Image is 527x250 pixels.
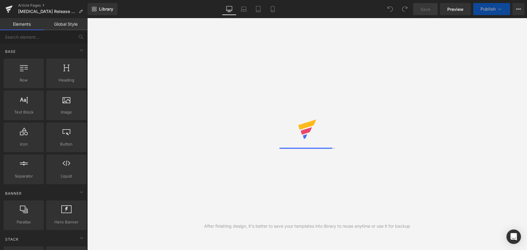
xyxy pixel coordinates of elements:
span: Parallax [5,219,42,225]
span: Heading [48,77,85,83]
span: Preview [447,6,464,12]
span: Separator [5,173,42,179]
span: Save [420,6,430,12]
span: Publish [480,7,496,11]
button: Redo [399,3,411,15]
span: Button [48,141,85,147]
span: Text Block [5,109,42,115]
a: Desktop [222,3,236,15]
a: Article Pages [18,3,88,8]
span: Icon [5,141,42,147]
button: Undo [384,3,396,15]
button: Publish [473,3,510,15]
div: After finishing design, it's better to save your templates into library to reuse anytime or use i... [204,223,410,229]
span: Library [99,6,113,12]
span: Row [5,77,42,83]
span: Stack [5,236,19,242]
span: Hero Banner [48,219,85,225]
span: [MEDICAL_DATA] Release Isn’t Enough: Post-[MEDICAL_DATA] Exercises Every Ottawa Parent Should Kno... [18,9,76,14]
div: Open Intercom Messenger [506,229,521,244]
span: Banner [5,191,22,196]
button: More [513,3,525,15]
a: Tablet [251,3,265,15]
a: Laptop [236,3,251,15]
span: Liquid [48,173,85,179]
a: New Library [88,3,117,15]
span: Image [48,109,85,115]
a: Preview [440,3,471,15]
a: Global Style [44,18,88,30]
a: Mobile [265,3,280,15]
span: Base [5,49,16,54]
